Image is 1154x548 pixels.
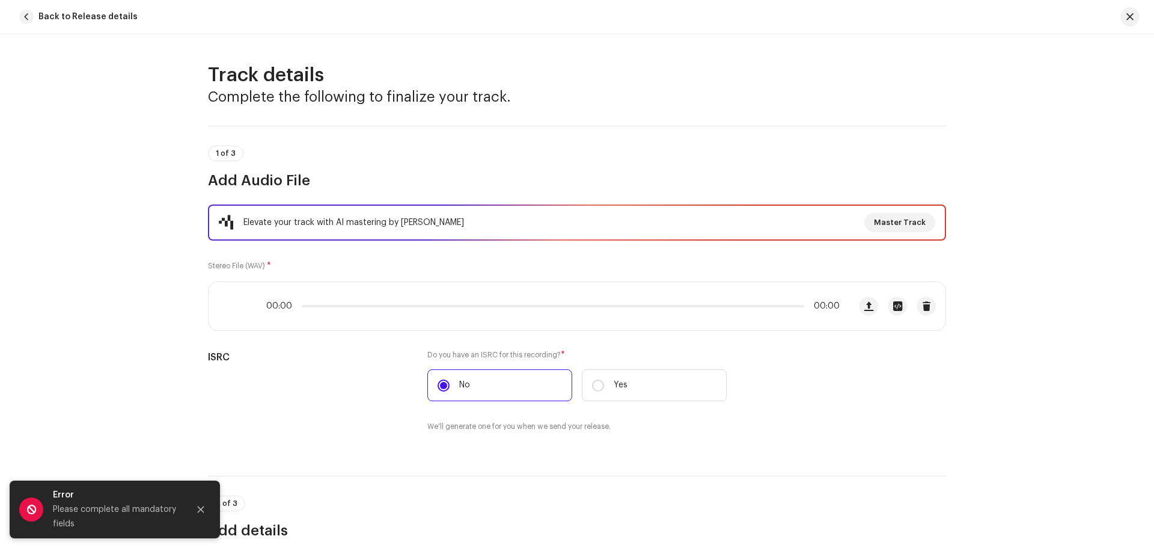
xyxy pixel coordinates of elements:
small: Stereo File (WAV) [208,262,265,269]
p: Yes [614,379,627,392]
span: 2 of 3 [216,500,237,507]
button: Master Track [864,213,935,232]
h3: Complete the following to finalize your track. [208,87,946,106]
button: Close [189,497,213,522]
h2: Track details [208,63,946,87]
div: Elevate your track with AI mastering by [PERSON_NAME] [243,215,464,230]
span: Master Track [874,211,926,235]
div: Please complete all mandatory fields [53,502,179,531]
div: Error [53,488,179,502]
p: No [459,379,470,392]
h5: ISRC [208,350,408,365]
h3: Add details [208,521,946,540]
h3: Add Audio File [208,171,946,190]
span: 00:00 [809,301,840,311]
small: We'll generate one for you when we send your release. [427,420,611,433]
label: Do you have an ISRC for this recording? [427,350,727,360]
span: 00:00 [266,301,297,311]
span: 1 of 3 [216,150,236,157]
